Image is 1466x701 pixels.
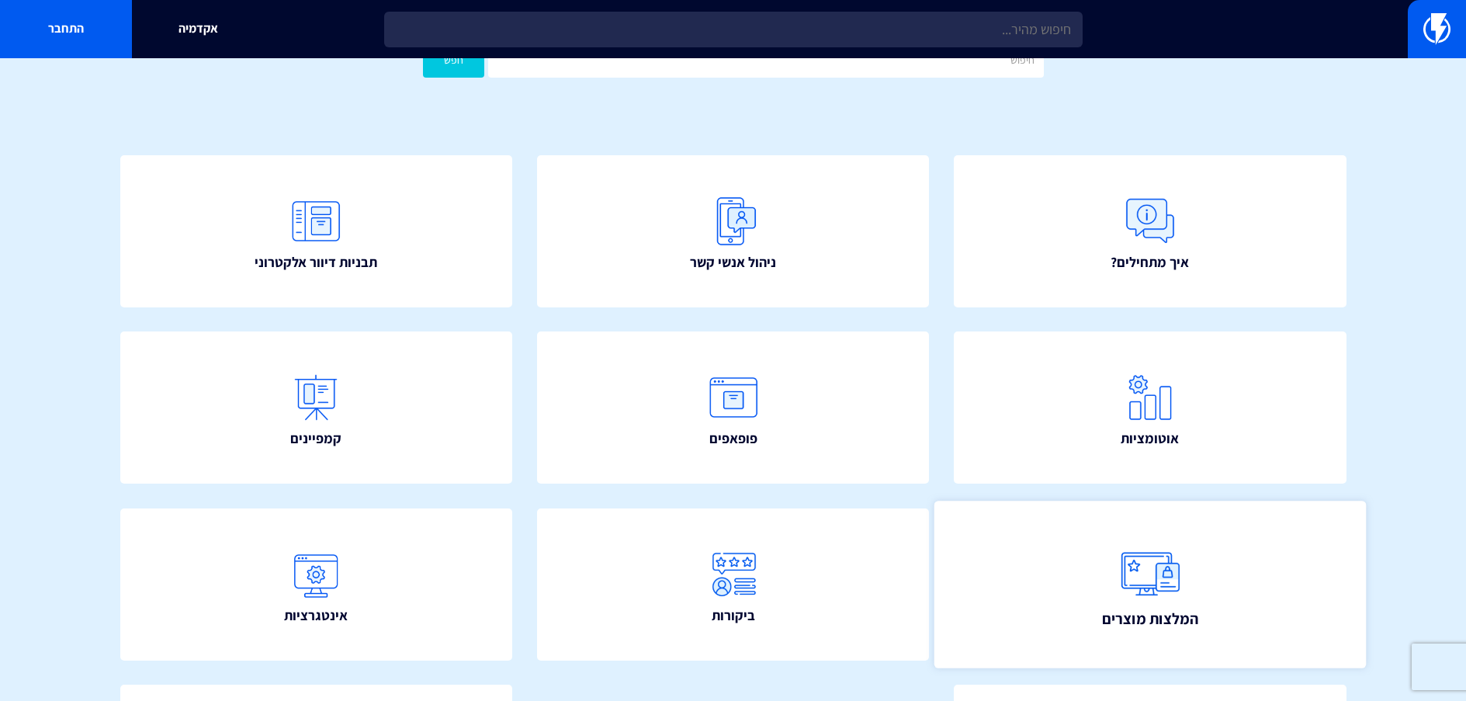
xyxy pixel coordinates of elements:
a: איך מתחילים? [954,155,1346,307]
a: פופאפים [537,331,930,484]
a: אוטומציות [954,331,1346,484]
a: תבניות דיוור אלקטרוני [120,155,513,307]
span: אוטומציות [1121,429,1179,449]
span: ניהול אנשי קשר [690,252,776,272]
span: המלצות מוצרים [1102,608,1198,630]
span: ביקורות [712,606,755,626]
input: חיפוש מהיר... [384,12,1083,47]
a: אינטגרציות [120,508,513,661]
button: חפש [423,43,485,78]
span: פופאפים [709,429,757,449]
span: אינטגרציות [284,606,348,626]
span: תבניות דיוור אלקטרוני [255,252,377,272]
a: ביקורות [537,508,930,661]
input: חיפוש [488,43,1043,78]
span: קמפיינים [290,429,341,449]
span: איך מתחילים? [1111,252,1189,272]
a: ניהול אנשי קשר [537,155,930,307]
a: קמפיינים [120,331,513,484]
a: המלצות מוצרים [934,501,1366,668]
